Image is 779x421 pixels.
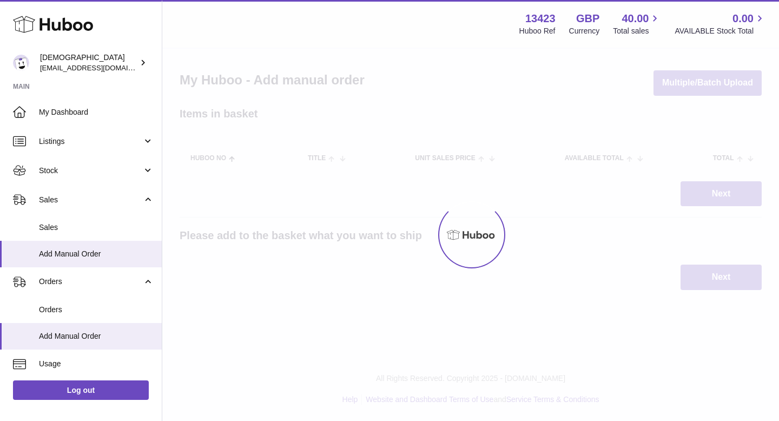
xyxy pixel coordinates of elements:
div: Currency [569,26,600,36]
a: Log out [13,380,149,400]
span: 0.00 [732,11,754,26]
span: Listings [39,136,142,147]
span: 40.00 [622,11,649,26]
strong: 13423 [525,11,556,26]
div: Huboo Ref [519,26,556,36]
strong: GBP [576,11,599,26]
a: 40.00 Total sales [613,11,661,36]
span: Add Manual Order [39,249,154,259]
span: Total sales [613,26,661,36]
span: Sales [39,222,154,233]
span: Orders [39,277,142,287]
span: AVAILABLE Stock Total [675,26,766,36]
div: [DEMOGRAPHIC_DATA] [40,52,137,73]
span: Add Manual Order [39,331,154,341]
a: 0.00 AVAILABLE Stock Total [675,11,766,36]
span: Stock [39,166,142,176]
span: Orders [39,305,154,315]
span: Usage [39,359,154,369]
span: [EMAIL_ADDRESS][DOMAIN_NAME] [40,63,159,72]
span: Sales [39,195,142,205]
span: My Dashboard [39,107,154,117]
img: olgazyuz@outlook.com [13,55,29,71]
